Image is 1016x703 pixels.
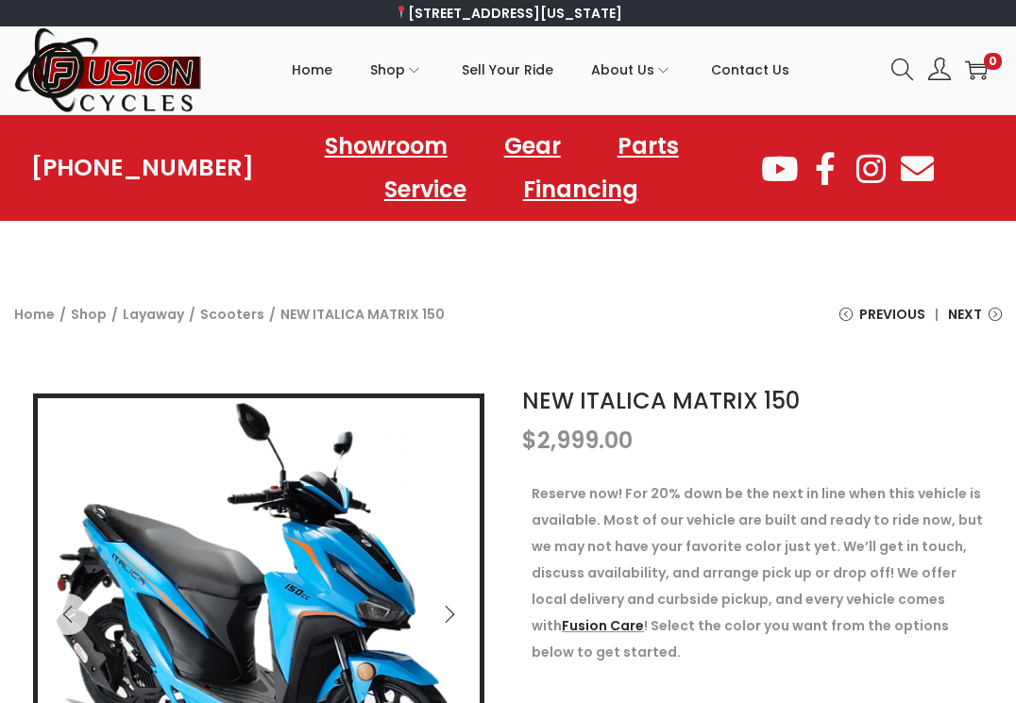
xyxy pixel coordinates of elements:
a: Home [292,27,332,112]
a: Sell Your Ride [462,27,553,112]
nav: Primary navigation [203,27,877,112]
a: Financing [504,168,657,211]
span: / [189,301,195,327]
a: Service [365,168,485,211]
a: About Us [591,27,673,112]
button: Previous [47,594,89,635]
a: Showroom [306,125,466,168]
span: NEW ITALICA MATRIX 150 [280,301,445,327]
a: Shop [370,27,424,112]
span: / [59,301,66,327]
img: Woostify retina logo [14,26,203,114]
span: Sell Your Ride [462,46,553,93]
a: Next [948,301,1002,342]
a: Scooters [200,305,264,324]
a: [STREET_ADDRESS][US_STATE] [394,4,623,23]
span: About Us [591,46,654,93]
a: Previous [839,301,925,342]
a: Parts [599,125,698,168]
span: Home [292,46,332,93]
bdi: 2,999.00 [522,425,633,456]
a: Gear [485,125,580,168]
a: Shop [71,305,107,324]
span: / [269,301,276,327]
a: Fusion Care [562,616,644,635]
button: Next [429,594,470,635]
span: Shop [370,46,405,93]
p: Reserve now! For 20% down be the next in line when this vehicle is available. Most of our vehicle... [532,480,983,665]
img: 📍 [395,6,408,19]
a: Home [14,305,55,324]
a: 0 [965,59,988,81]
a: Contact Us [711,27,789,112]
span: Next [948,301,982,327]
span: Contact Us [711,46,789,93]
a: Layaway [123,305,184,324]
span: $ [522,425,537,456]
nav: Menu [254,125,759,211]
span: Previous [859,301,925,327]
a: [PHONE_NUMBER] [31,155,254,181]
span: / [111,301,118,327]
